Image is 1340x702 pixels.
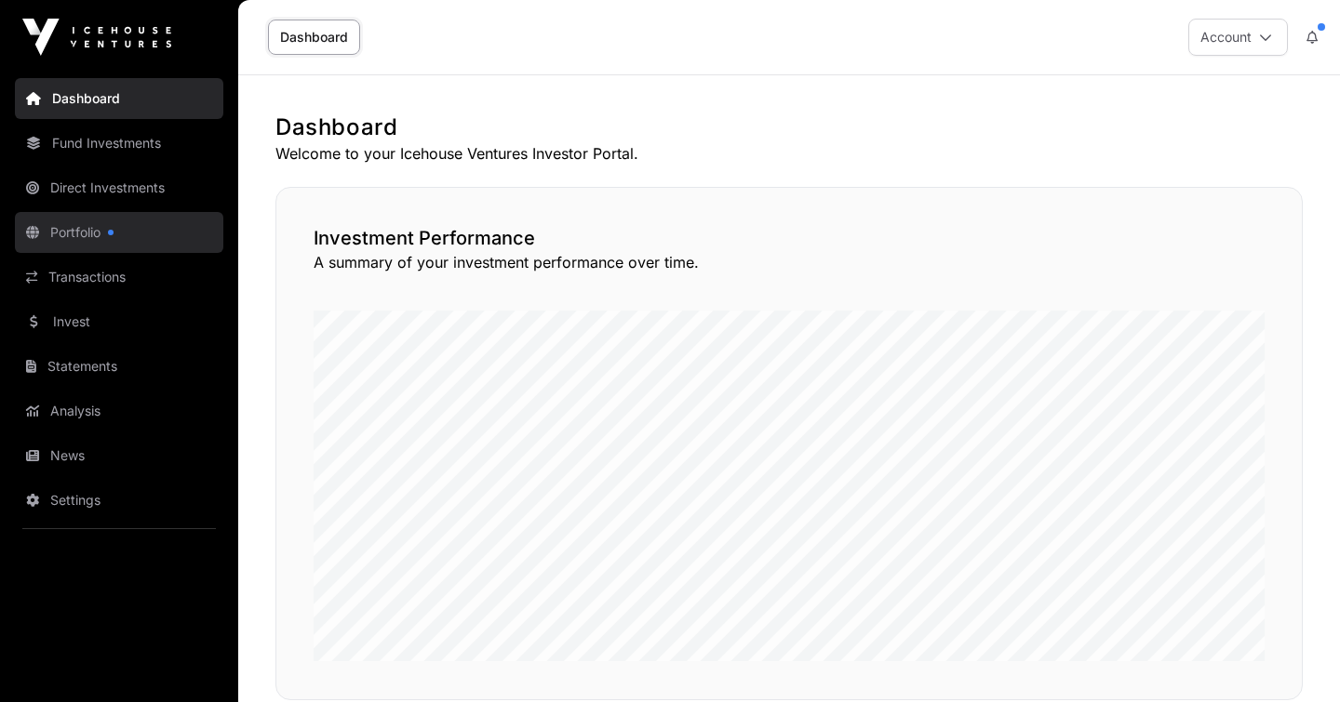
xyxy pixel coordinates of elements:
a: News [15,435,223,476]
a: Invest [15,301,223,342]
a: Settings [15,480,223,521]
button: Account [1188,19,1288,56]
a: Fund Investments [15,123,223,164]
a: Analysis [15,391,223,431]
a: Dashboard [15,78,223,119]
h1: Dashboard [275,113,1303,142]
a: Portfolio [15,212,223,253]
a: Direct Investments [15,167,223,208]
iframe: Chat Widget [1247,613,1340,702]
a: Transactions [15,257,223,298]
p: Welcome to your Icehouse Ventures Investor Portal. [275,142,1303,165]
a: Dashboard [268,20,360,55]
a: Statements [15,346,223,387]
p: A summary of your investment performance over time. [314,251,1265,273]
img: Icehouse Ventures Logo [22,19,171,56]
h2: Investment Performance [314,225,1265,251]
